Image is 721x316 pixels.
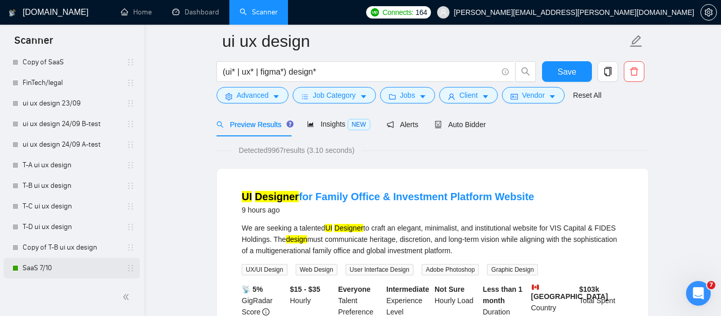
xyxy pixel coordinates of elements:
input: Scanner name... [222,28,627,54]
span: Jobs [400,90,416,101]
span: Connects: [383,7,413,18]
b: 📡 5% [242,285,263,293]
a: setting [700,8,717,16]
span: info-circle [262,308,269,315]
span: Scanner [6,33,61,55]
a: Reset All [573,90,601,101]
input: Search Freelance Jobs... [223,65,497,78]
button: folderJobscaret-down [380,87,436,103]
b: $15 - $35 [290,285,320,293]
span: caret-down [360,93,367,100]
a: SaaS 7/10 [23,258,120,278]
span: user [448,93,455,100]
a: dashboardDashboard [172,8,219,16]
span: notification [387,121,394,128]
span: area-chart [307,120,314,128]
span: search [217,121,224,128]
span: double-left [122,292,133,302]
span: Auto Bidder [435,120,485,129]
span: edit [629,34,643,48]
b: Not Sure [435,285,464,293]
span: robot [435,121,442,128]
span: setting [225,93,232,100]
span: 7 [707,281,715,289]
a: Copy of T-B ui ux design [23,237,120,258]
mark: design [286,235,307,243]
a: T-C ui ux design [23,196,120,217]
span: holder [127,79,135,87]
b: Everyone [338,285,371,293]
span: Insights [307,120,370,128]
span: info-circle [502,68,509,75]
span: holder [127,141,135,149]
mark: Designer [334,224,363,232]
span: Graphic Design [487,264,538,275]
span: holder [127,202,135,210]
span: delete [624,67,644,76]
a: Copy of SaaS [23,52,120,73]
img: logo [9,5,16,21]
iframe: Intercom live chat [686,281,711,306]
span: folder [389,93,396,100]
span: Vendor [522,90,545,101]
span: user [440,9,447,16]
span: Web Design [296,264,337,275]
button: barsJob Categorycaret-down [293,87,375,103]
a: searchScanner [240,8,278,16]
img: upwork-logo.png [371,8,379,16]
a: UI Designerfor Family Office & Investment Platform Website [242,191,534,202]
a: T-A ui ux design [23,155,120,175]
mark: UI [325,224,332,232]
a: FinTech/legal [23,73,120,93]
span: caret-down [419,93,426,100]
img: 🇨🇦 [532,284,539,291]
span: caret-down [273,93,280,100]
a: ui ux design 23/09 [23,93,120,114]
span: Save [557,65,576,78]
span: idcard [511,93,518,100]
a: T-D ui ux design [23,217,120,237]
div: 9 hours ago [242,204,534,216]
a: homeHome [121,8,152,16]
b: Less than 1 month [483,285,522,305]
button: delete [624,61,644,82]
span: holder [127,223,135,231]
span: Preview Results [217,120,291,129]
span: holder [127,99,135,108]
span: holder [127,161,135,169]
b: [GEOGRAPHIC_DATA] [531,284,608,301]
a: ui ux design 24/09 B-test [23,114,120,134]
span: search [516,67,535,76]
span: copy [598,67,618,76]
span: Adobe Photoshop [422,264,479,275]
button: Save [542,61,592,82]
span: holder [127,120,135,128]
span: NEW [348,119,370,130]
b: Intermediate [386,285,429,293]
button: userClientcaret-down [439,87,498,103]
div: Tooltip anchor [285,119,295,129]
span: holder [127,58,135,66]
span: Alerts [387,120,419,129]
button: settingAdvancedcaret-down [217,87,289,103]
span: Client [459,90,478,101]
mark: UI [242,191,252,202]
button: search [515,61,536,82]
span: caret-down [549,93,556,100]
span: holder [127,264,135,272]
mark: Designer [255,191,299,202]
button: copy [598,61,618,82]
span: Detected 9967 results (3.10 seconds) [231,145,362,156]
div: We are seeking a talented to craft an elegant, minimalist, and institutional website for VIS Capi... [242,222,623,256]
span: Job Category [313,90,355,101]
a: ui ux design 24/09 A-test [23,134,120,155]
button: setting [700,4,717,21]
a: T-B ui ux design [23,175,120,196]
span: holder [127,243,135,252]
span: Advanced [237,90,268,101]
span: User Interface Design [346,264,413,275]
span: 164 [416,7,427,18]
span: bars [301,93,309,100]
span: caret-down [482,93,489,100]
